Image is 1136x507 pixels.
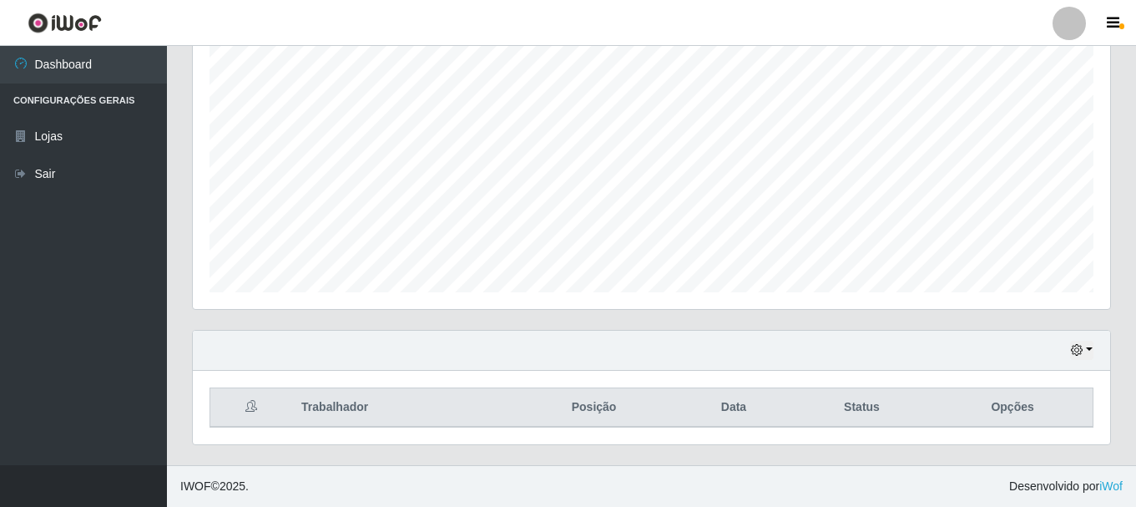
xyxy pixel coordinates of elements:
th: Data [676,388,791,428]
span: IWOF [180,479,211,493]
th: Trabalhador [291,388,512,428]
span: © 2025 . [180,478,249,495]
th: Posição [512,388,676,428]
img: CoreUI Logo [28,13,102,33]
th: Status [791,388,932,428]
span: Desenvolvido por [1009,478,1123,495]
a: iWof [1099,479,1123,493]
th: Opções [932,388,1093,428]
